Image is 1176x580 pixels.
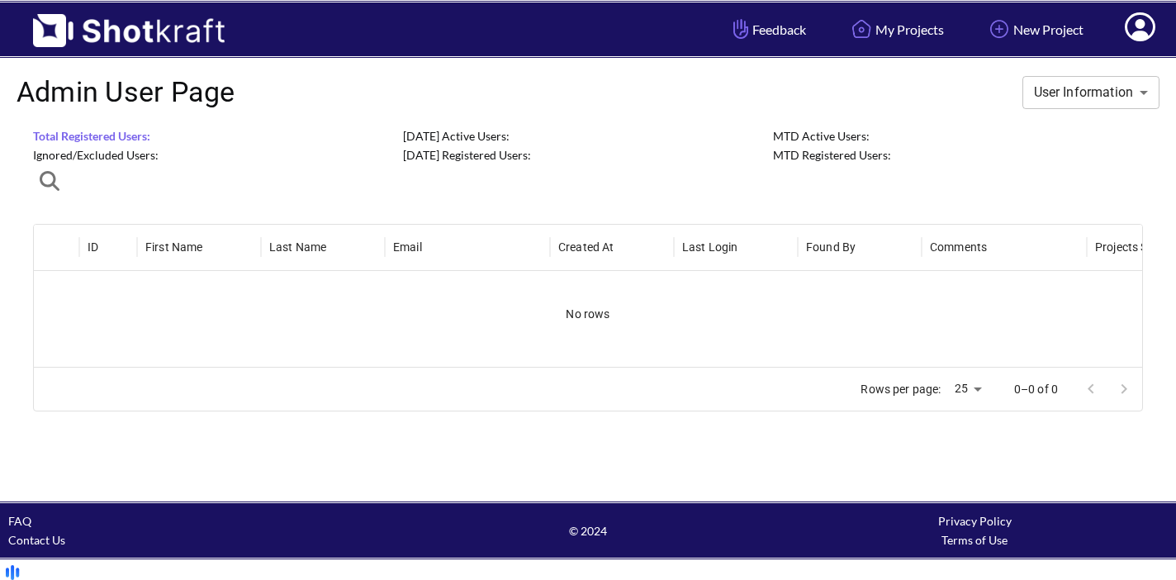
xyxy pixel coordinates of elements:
div: 25 [948,377,988,401]
div: Created At [558,240,614,254]
div: Projects Started [1095,240,1164,254]
a: FAQ [8,514,31,528]
h4: Admin User Page [17,75,235,110]
img: Home Icon [847,15,875,43]
span: MTD Registered Users: [773,148,891,162]
span: MTD Active Users: [773,129,870,143]
p: Rows per page: [861,381,941,397]
div: Last Name [269,240,326,254]
a: My Projects [835,7,956,51]
a: New Project [973,7,1096,51]
div: ID [88,240,98,254]
a: Contact Us [8,533,65,547]
div: First Name [145,240,203,254]
p: 0–0 of 0 [1014,381,1058,397]
div: No rows [34,271,1142,357]
div: Email [393,240,422,254]
div: Terms of Use [781,530,1168,549]
div: User Information [1022,76,1159,109]
span: © 2024 [395,521,781,540]
span: Feedback [729,20,806,39]
span: Total Registered Users: [33,129,150,143]
span: [DATE] Registered Users: [403,148,531,162]
div: Privacy Policy [781,511,1168,530]
img: Hand Icon [729,15,752,43]
div: Comments [930,240,987,254]
div: Found By [806,240,856,254]
span: [DATE] Active Users: [403,129,510,143]
span: Ignored/Excluded Users: [33,148,159,162]
div: Last Login [682,240,738,254]
img: Add Icon [985,15,1013,43]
